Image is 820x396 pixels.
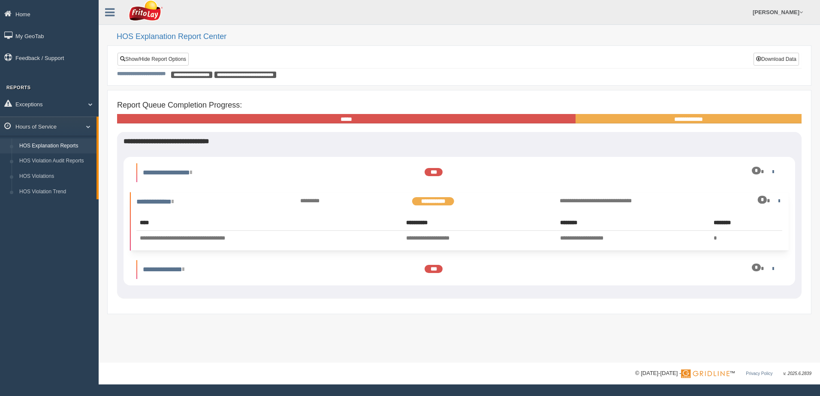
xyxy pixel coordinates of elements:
[635,369,811,378] div: © [DATE]-[DATE] - ™
[784,371,811,376] span: v. 2025.6.2839
[15,184,96,200] a: HOS Violation Trend
[681,369,730,378] img: Gridline
[117,33,811,41] h2: HOS Explanation Report Center
[118,53,189,66] a: Show/Hide Report Options
[754,53,799,66] button: Download Data
[746,371,772,376] a: Privacy Policy
[117,101,802,110] h4: Report Queue Completion Progress:
[136,260,782,279] li: Expand
[15,138,96,154] a: HOS Explanation Reports
[130,192,789,250] li: Expand
[15,169,96,184] a: HOS Violations
[136,163,782,182] li: Expand
[15,153,96,169] a: HOS Violation Audit Reports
